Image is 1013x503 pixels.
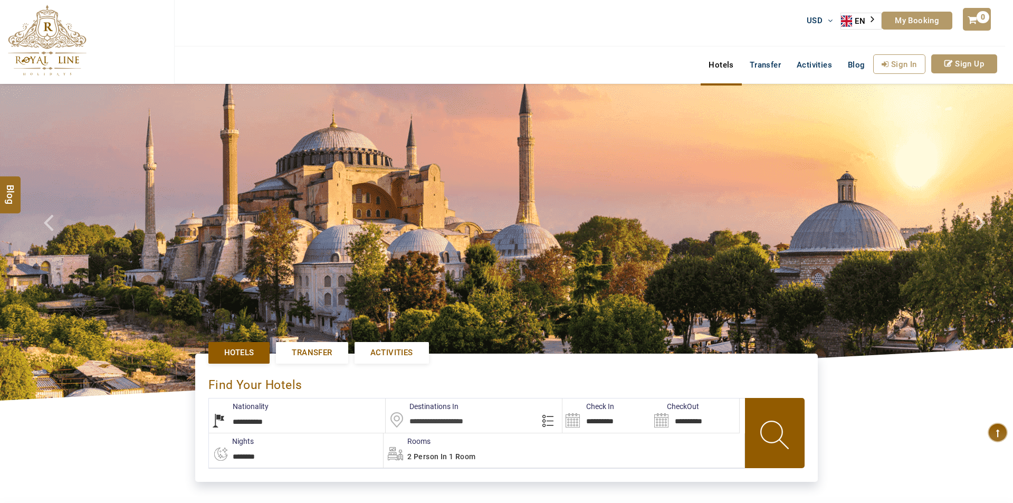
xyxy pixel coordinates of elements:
[292,347,332,358] span: Transfer
[807,16,823,25] span: USD
[355,342,429,364] a: Activities
[224,347,254,358] span: Hotels
[31,84,81,401] a: Check next prev
[209,401,269,412] label: Nationality
[701,54,741,75] a: Hotels
[208,436,254,447] label: nights
[963,8,990,31] a: 0
[841,13,881,29] a: EN
[848,60,865,70] span: Blog
[370,347,413,358] span: Activities
[840,13,882,30] div: Language
[4,184,17,193] span: Blog
[407,452,475,461] span: 2 Person in 1 Room
[386,401,458,412] label: Destinations In
[882,12,952,30] a: My Booking
[276,342,348,364] a: Transfer
[384,436,431,447] label: Rooms
[840,13,882,30] aside: Language selected: English
[208,367,805,398] div: Find Your Hotels
[931,54,997,73] a: Sign Up
[873,54,925,74] a: Sign In
[562,398,651,433] input: Search
[742,54,789,75] a: Transfer
[977,11,989,23] span: 0
[840,54,873,75] a: Blog
[562,401,614,412] label: Check In
[962,84,1013,401] a: Check next image
[651,398,739,433] input: Search
[8,5,87,76] img: The Royal Line Holidays
[789,54,840,75] a: Activities
[208,342,270,364] a: Hotels
[651,401,699,412] label: CheckOut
